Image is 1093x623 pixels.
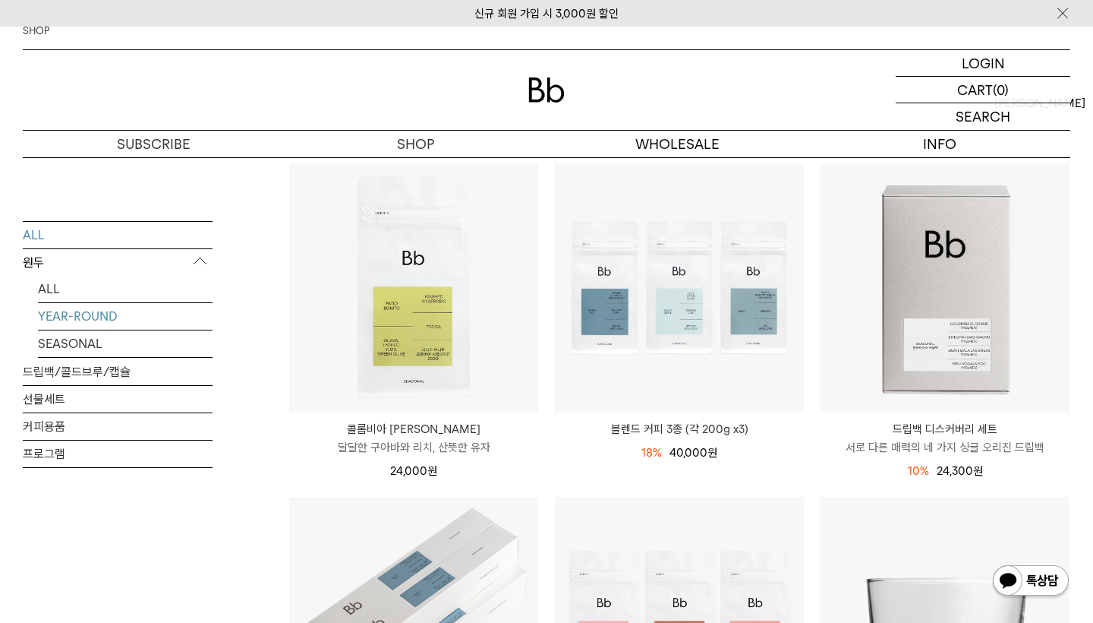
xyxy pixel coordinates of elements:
[641,444,662,462] div: 18%
[821,163,1069,413] img: 드립백 디스커버리 세트
[474,7,619,21] a: 신규 회원 가입 시 3,000원 할인
[973,464,983,478] span: 원
[821,438,1069,457] p: 서로 다른 매력의 네 가지 싱글 오리진 드립백
[427,464,437,478] span: 원
[991,564,1070,600] img: 카카오톡 채널 1:1 채팅 버튼
[38,302,213,329] a: YEAR-ROUND
[962,50,1005,76] p: LOGIN
[289,163,538,413] img: 콜롬비아 파티오 보니토
[808,131,1070,157] p: INFO
[23,131,285,157] a: SUBSCRIBE
[555,420,804,438] a: 블렌드 커피 3종 (각 200g x3)
[38,330,213,356] a: SEASONAL
[23,385,213,412] a: 선물세트
[23,413,213,439] a: 커피용품
[38,275,213,302] a: ALL
[821,420,1069,438] p: 드립백 디스커버리 세트
[289,420,538,457] a: 콜롬비아 [PERSON_NAME] 달달한 구아바와 리치, 산뜻한 유자
[669,446,717,460] span: 40,000
[937,464,983,478] span: 24,300
[956,103,1010,130] p: SEARCH
[285,131,546,157] a: SHOP
[390,464,437,478] span: 24,000
[957,77,993,103] p: CART
[821,420,1069,457] a: 드립백 디스커버리 세트 서로 다른 매력의 네 가지 싱글 오리진 드립백
[23,358,213,384] a: 드립백/콜드브루/캡슐
[993,77,1009,103] p: (0)
[289,438,538,457] p: 달달한 구아바와 리치, 산뜻한 유자
[896,50,1070,77] a: LOGIN
[289,420,538,438] p: 콜롬비아 [PERSON_NAME]
[546,131,808,157] p: WHOLESALE
[555,163,804,413] img: 블렌드 커피 3종 (각 200g x3)
[23,440,213,466] a: 프로그램
[896,77,1070,103] a: CART (0)
[23,221,213,248] a: ALL
[23,248,213,276] p: 원두
[528,77,565,103] img: 로고
[908,462,929,480] div: 10%
[707,446,717,460] span: 원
